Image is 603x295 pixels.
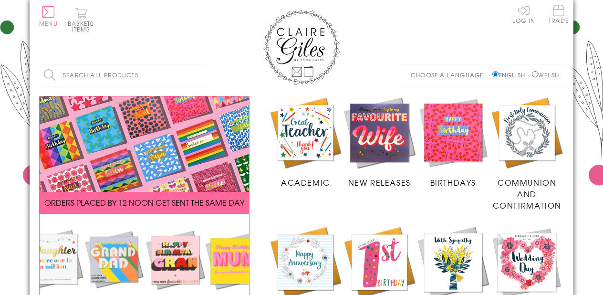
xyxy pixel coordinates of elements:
span: Communion and Confirmation [493,177,561,211]
input: Search [197,64,206,86]
button: Menu [39,6,58,26]
span: Academic [281,177,330,188]
a: Academic [269,96,343,189]
label: English [492,71,530,79]
a: Trade [549,5,569,25]
input: Search all products [39,64,206,86]
label: Welsh [532,71,559,79]
a: New Releases [343,96,416,189]
img: Claire Giles Greetings Cards [263,10,340,85]
span: Menu [39,19,58,28]
span: New Releases [348,177,411,188]
button: Basket0 items [68,8,94,32]
p: Choose a language: [411,71,490,79]
a: Log In [512,5,535,23]
input: Welsh [532,71,538,77]
a: Communion and Confirmation [490,96,564,211]
a: Birthdays [416,96,490,189]
span: Birthdays [430,177,476,188]
span: 0 items [72,19,94,33]
span: ORDERS PLACED BY 12 NOON GET SENT THE SAME DAY [44,197,244,208]
input: English [492,71,499,77]
span: Trade [549,5,569,23]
